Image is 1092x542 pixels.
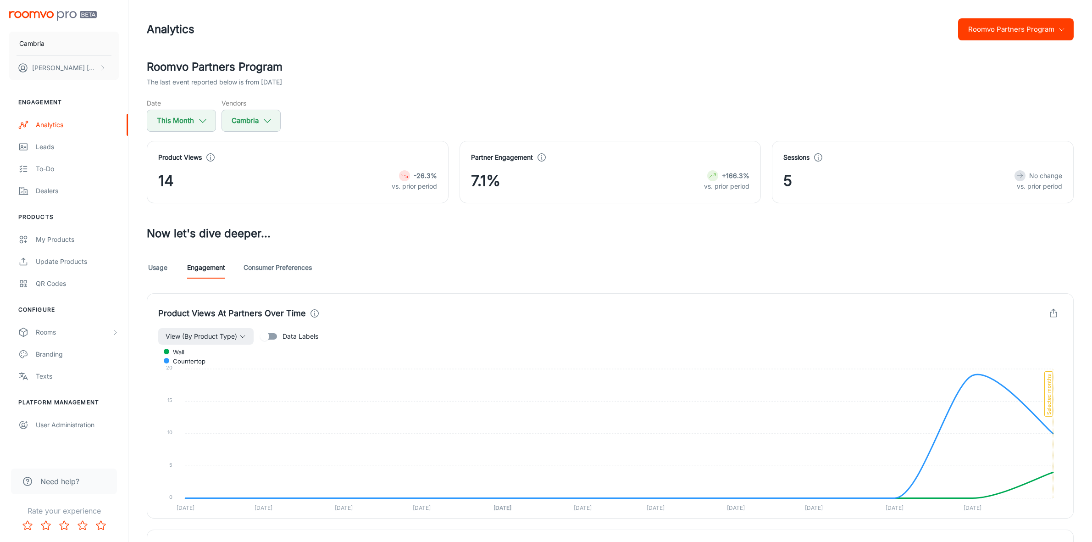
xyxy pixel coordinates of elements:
div: Rooms [36,327,111,337]
button: Rate 4 star [73,516,92,535]
p: [PERSON_NAME] [PERSON_NAME] [32,63,97,73]
span: View (By Product Type) [166,331,237,342]
tspan: 15 [167,397,172,403]
span: Need help? [40,476,79,487]
div: Leads [36,142,119,152]
button: [PERSON_NAME] [PERSON_NAME] [9,56,119,80]
button: Cambria [222,110,281,132]
div: Update Products [36,257,119,267]
span: 14 [158,170,174,192]
a: Engagement [187,257,225,279]
tspan: 20 [166,364,172,371]
tspan: 0 [169,494,172,500]
tspan: 10 [167,429,172,436]
h2: Roomvo Partners Program [147,59,1074,75]
tspan: [DATE] [805,504,823,511]
tspan: [DATE] [335,504,353,511]
h4: Partner Engagement [471,152,533,162]
p: Rate your experience [7,505,121,516]
h3: Now let's dive deeper... [147,225,1074,242]
p: Cambria [19,39,44,49]
h4: Product Views [158,152,202,162]
div: My Products [36,235,119,245]
tspan: [DATE] [964,504,981,511]
a: Consumer Preferences [244,257,312,279]
button: Rate 3 star [55,516,73,535]
span: Countertop [166,357,205,365]
div: QR Codes [36,279,119,289]
tspan: 5 [169,462,172,468]
h5: Date [147,98,216,108]
tspan: [DATE] [413,504,431,511]
tspan: [DATE] [574,504,592,511]
p: vs. prior period [392,181,437,191]
button: Rate 2 star [37,516,55,535]
p: The last event reported below is from [DATE] [147,77,282,87]
div: To-do [36,164,119,174]
a: Usage [147,257,169,279]
span: No change [1029,172,1062,179]
div: User Administration [36,420,119,430]
div: Dealers [36,186,119,196]
div: Branding [36,349,119,359]
button: View (By Product Type) [158,328,254,345]
p: vs. prior period [704,181,749,191]
h4: Product Views At Partners Over Time [158,307,306,320]
h4: Sessions [783,152,809,162]
span: 7.1% [471,170,500,192]
strong: +166.3% [722,172,749,179]
div: Analytics [36,120,119,130]
div: Texts [36,371,119,381]
button: Rate 1 star [18,516,37,535]
button: This Month [147,110,216,132]
img: Roomvo PRO Beta [9,11,97,21]
button: Cambria [9,32,119,56]
h5: Vendors [222,98,281,108]
span: 5 [783,170,792,192]
p: vs. prior period [1014,181,1062,191]
span: Data Labels [283,331,318,341]
button: Roomvo Partners Program [958,18,1074,40]
tspan: [DATE] [647,504,665,511]
button: Rate 5 star [92,516,110,535]
span: Wall [166,348,184,356]
tspan: [DATE] [886,504,904,511]
strong: -26.3% [414,172,437,179]
h1: Analytics [147,21,194,38]
tspan: [DATE] [727,504,745,511]
tspan: [DATE] [255,504,272,511]
tspan: [DATE] [493,504,511,511]
tspan: [DATE] [177,504,194,511]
